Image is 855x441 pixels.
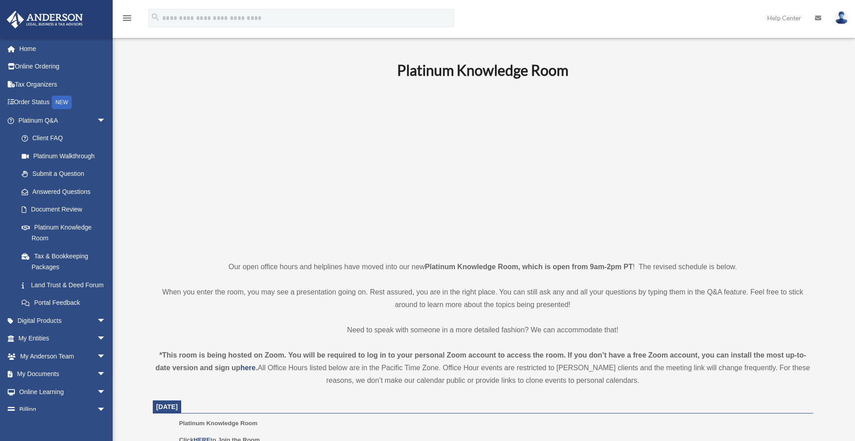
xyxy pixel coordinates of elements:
[425,263,633,271] strong: Platinum Knowledge Room, which is open from 9am-2pm PT
[52,96,72,109] div: NEW
[13,218,115,247] a: Platinum Knowledge Room
[4,11,86,28] img: Anderson Advisors Platinum Portal
[256,364,257,372] strong: .
[13,247,119,276] a: Tax & Bookkeeping Packages
[13,276,119,294] a: Land Trust & Deed Forum
[6,40,119,58] a: Home
[13,147,119,165] a: Platinum Walkthrough
[179,420,257,427] span: Platinum Knowledge Room
[153,261,813,273] p: Our open office hours and helplines have moved into our new ! The revised schedule is below.
[6,93,119,112] a: Order StatusNEW
[153,324,813,336] p: Need to speak with someone in a more detailed fashion? We can accommodate that!
[6,383,119,401] a: Online Learningarrow_drop_down
[13,183,119,201] a: Answered Questions
[155,351,806,372] strong: *This room is being hosted on Zoom. You will be required to log in to your personal Zoom account ...
[97,312,115,330] span: arrow_drop_down
[6,75,119,93] a: Tax Organizers
[6,312,119,330] a: Digital Productsarrow_drop_down
[6,330,119,348] a: My Entitiesarrow_drop_down
[347,92,618,244] iframe: 231110_Toby_KnowledgeRoom
[13,165,119,183] a: Submit a Question
[13,294,119,312] a: Portal Feedback
[13,129,119,147] a: Client FAQ
[153,349,813,387] div: All Office Hours listed below are in the Pacific Time Zone. Office Hour events are restricted to ...
[240,364,256,372] a: here
[97,111,115,130] span: arrow_drop_down
[122,13,133,23] i: menu
[97,383,115,401] span: arrow_drop_down
[97,347,115,366] span: arrow_drop_down
[97,365,115,384] span: arrow_drop_down
[153,286,813,311] p: When you enter the room, you may see a presentation going on. Rest assured, you are in the right ...
[13,201,119,219] a: Document Review
[6,401,119,419] a: Billingarrow_drop_down
[6,111,119,129] a: Platinum Q&Aarrow_drop_down
[397,61,568,79] b: Platinum Knowledge Room
[156,403,178,410] span: [DATE]
[6,347,119,365] a: My Anderson Teamarrow_drop_down
[151,12,160,22] i: search
[6,365,119,383] a: My Documentsarrow_drop_down
[97,401,115,419] span: arrow_drop_down
[122,16,133,23] a: menu
[97,330,115,348] span: arrow_drop_down
[835,11,848,24] img: User Pic
[6,58,119,76] a: Online Ordering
